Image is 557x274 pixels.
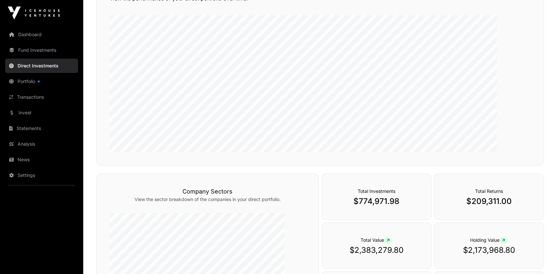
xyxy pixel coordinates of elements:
[8,7,60,20] img: Icehouse Ventures Logo
[5,90,78,104] a: Transactions
[475,188,503,194] span: Total Returns
[110,187,306,196] h3: Company Sectors
[5,168,78,182] a: Settings
[447,196,531,207] p: $209,311.00
[5,137,78,151] a: Analysis
[5,59,78,73] a: Direct Investments
[524,243,557,274] iframe: Chat Widget
[335,245,418,255] p: $2,383,279.80
[5,27,78,42] a: Dashboard
[5,152,78,167] a: News
[5,74,78,89] a: Portfolio
[447,245,531,255] p: $2,173,968.80
[5,43,78,57] a: Fund Investments
[358,188,395,194] span: Total Investments
[470,237,508,243] span: Holding Value
[5,121,78,136] a: Statements
[110,196,306,203] p: View the sector breakdown of the companies in your direct portfolio.
[361,237,392,243] span: Total Value
[5,106,78,120] a: Invest
[335,196,418,207] p: $774,971.98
